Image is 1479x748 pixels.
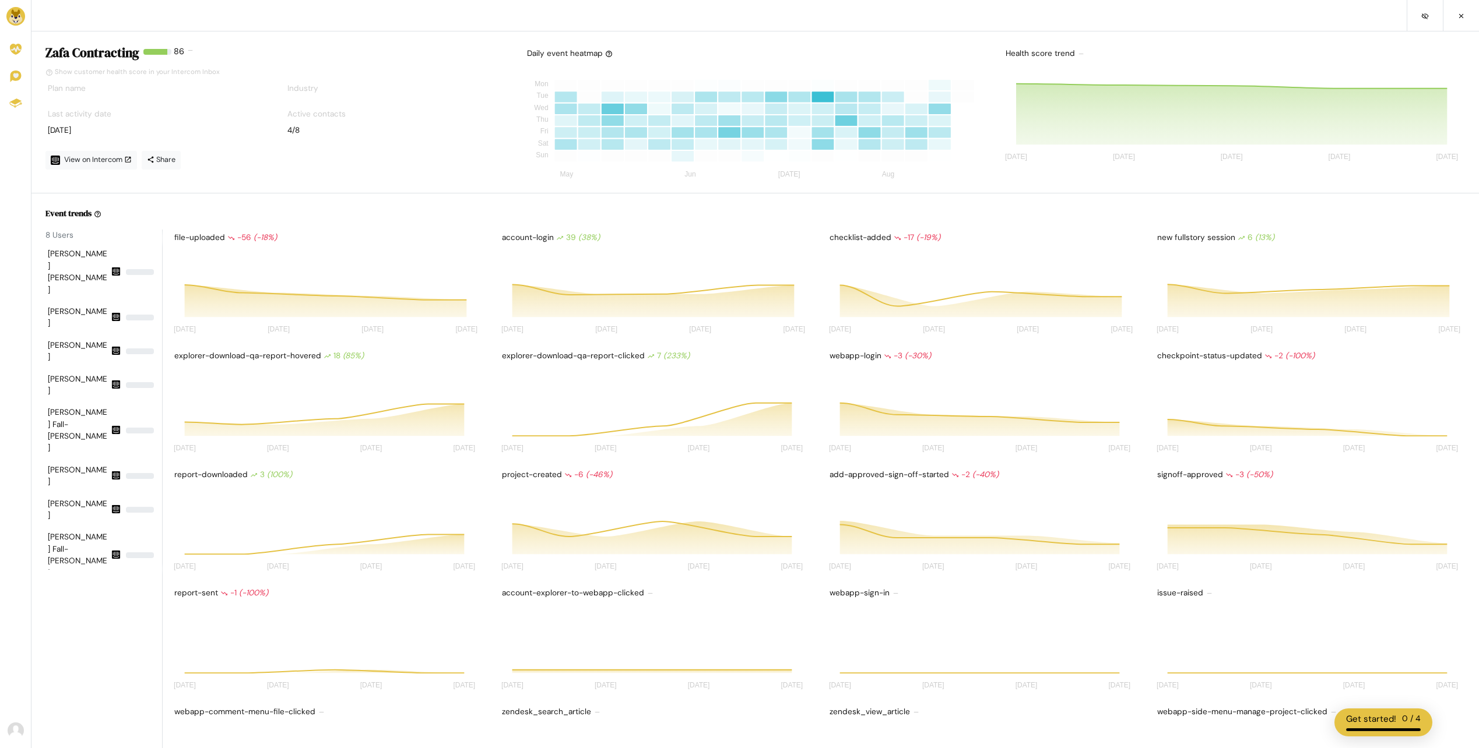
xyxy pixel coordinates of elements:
[174,681,196,689] tspan: [DATE]
[829,444,851,452] tspan: [DATE]
[500,230,810,246] div: account-login
[360,444,382,452] tspan: [DATE]
[688,681,710,689] tspan: [DATE]
[126,428,154,433] div: NaN%
[126,315,154,320] div: NaN%
[126,552,154,558] div: NaN%
[1343,563,1365,571] tspan: [DATE]
[360,681,382,689] tspan: [DATE]
[647,350,690,362] div: 7
[1285,351,1315,361] i: (-100%)
[578,232,600,242] i: (38%)
[916,232,940,242] i: (-19%)
[972,470,999,479] i: (-40%)
[689,326,711,334] tspan: [DATE]
[48,125,265,136] div: [DATE]
[360,563,382,571] tspan: [DATE]
[1436,153,1459,161] tspan: [DATE]
[267,444,289,452] tspan: [DATE]
[1155,230,1465,246] div: new fullstory session
[951,469,999,481] div: -2
[829,326,851,334] tspan: [DATE]
[1155,585,1465,601] div: issue-raised
[1157,563,1179,571] tspan: [DATE]
[560,171,573,179] tspan: May
[1157,444,1179,452] tspan: [DATE]
[684,171,695,179] tspan: Jun
[535,80,548,88] tspan: Mon
[453,444,475,452] tspan: [DATE]
[1250,326,1273,334] tspan: [DATE]
[1016,563,1038,571] tspan: [DATE]
[905,351,931,361] i: (-30%)
[48,531,108,579] div: [PERSON_NAME] Fall-[PERSON_NAME]
[174,444,196,452] tspan: [DATE]
[455,326,477,334] tspan: [DATE]
[829,563,851,571] tspan: [DATE]
[540,128,548,136] tspan: Fri
[827,230,1137,246] div: checklist-added
[361,326,384,334] tspan: [DATE]
[778,171,800,179] tspan: [DATE]
[1108,444,1130,452] tspan: [DATE]
[781,681,803,689] tspan: [DATE]
[1157,681,1179,689] tspan: [DATE]
[48,306,108,330] div: [PERSON_NAME]
[1402,712,1421,726] div: 0 / 4
[688,444,710,452] tspan: [DATE]
[1111,326,1133,334] tspan: [DATE]
[1155,348,1465,364] div: checkpoint-status-updated
[174,326,196,334] tspan: [DATE]
[8,722,24,739] img: Avatar
[220,587,268,599] div: -1
[172,585,482,601] div: report-sent
[781,444,803,452] tspan: [DATE]
[126,473,154,479] div: NaN%
[267,470,292,479] i: (100%)
[781,563,803,571] tspan: [DATE]
[126,507,154,513] div: NaN%
[172,348,482,364] div: explorer-download-qa-report-hovered
[1155,467,1465,483] div: signoff-approved
[527,48,613,59] div: Daily event heatmap
[1250,563,1272,571] tspan: [DATE]
[126,348,154,354] div: NaN%
[239,588,268,598] i: (-100%)
[126,269,154,275] div: NaN%
[501,444,524,452] tspan: [DATE]
[500,467,810,483] div: project-created
[453,681,475,689] tspan: [DATE]
[536,115,549,124] tspan: Thu
[1108,681,1130,689] tspan: [DATE]
[538,139,549,147] tspan: Sat
[174,45,184,65] div: 86
[1264,350,1315,362] div: -2
[287,83,318,94] label: Industry
[1250,444,1272,452] tspan: [DATE]
[1005,153,1027,161] tspan: [DATE]
[556,232,600,244] div: 39
[1238,232,1274,244] div: 6
[534,104,548,112] tspan: Wed
[172,230,482,246] div: file-uploaded
[267,681,289,689] tspan: [DATE]
[1436,563,1458,571] tspan: [DATE]
[174,563,196,571] tspan: [DATE]
[894,232,940,244] div: -17
[501,326,524,334] tspan: [DATE]
[1346,712,1396,726] div: Get started!
[595,444,617,452] tspan: [DATE]
[1344,326,1366,334] tspan: [DATE]
[1157,326,1179,334] tspan: [DATE]
[564,469,612,481] div: -6
[172,704,482,720] div: webapp-comment-menu-file-clicked
[783,326,805,334] tspan: [DATE]
[500,348,810,364] div: explorer-download-qa-report-clicked
[172,467,482,483] div: report-downloaded
[1225,469,1273,481] div: -3
[536,151,548,159] tspan: Sun
[250,469,292,481] div: 3
[45,207,92,219] h6: Event trends
[48,108,111,120] label: Last activity date
[48,407,108,454] div: [PERSON_NAME] Fall-[PERSON_NAME]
